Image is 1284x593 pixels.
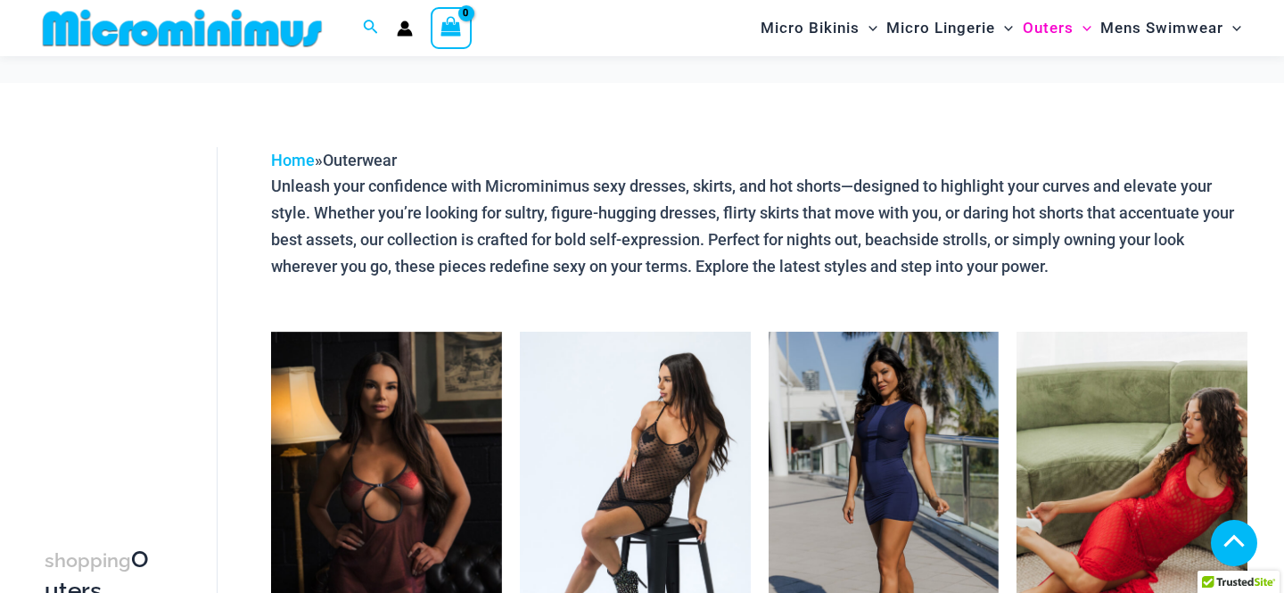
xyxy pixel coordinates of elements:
[761,5,860,51] span: Micro Bikinis
[271,151,315,169] a: Home
[1096,5,1246,51] a: Mens SwimwearMenu ToggleMenu Toggle
[860,5,877,51] span: Menu Toggle
[756,5,882,51] a: Micro BikinisMenu ToggleMenu Toggle
[271,151,397,169] span: »
[886,5,995,51] span: Micro Lingerie
[397,21,413,37] a: Account icon link
[882,5,1017,51] a: Micro LingerieMenu ToggleMenu Toggle
[45,549,131,572] span: shopping
[1018,5,1096,51] a: OutersMenu ToggleMenu Toggle
[431,7,472,48] a: View Shopping Cart, empty
[1023,5,1074,51] span: Outers
[753,3,1248,54] nav: Site Navigation
[271,173,1247,279] p: Unleash your confidence with Microminimus sexy dresses, skirts, and hot shorts—designed to highli...
[1223,5,1241,51] span: Menu Toggle
[1100,5,1223,51] span: Mens Swimwear
[1074,5,1091,51] span: Menu Toggle
[45,133,205,490] iframe: TrustedSite Certified
[323,151,397,169] span: Outerwear
[36,8,329,48] img: MM SHOP LOGO FLAT
[363,17,379,39] a: Search icon link
[995,5,1013,51] span: Menu Toggle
